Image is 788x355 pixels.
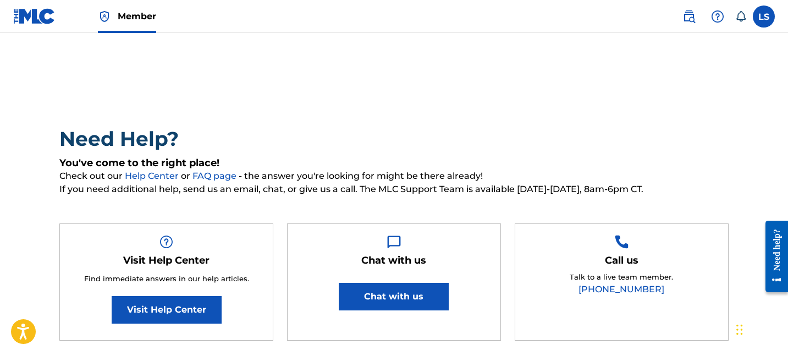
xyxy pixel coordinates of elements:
[682,10,696,23] img: search
[59,170,729,183] span: Check out our or - the answer you're looking for might be there already!
[13,8,56,24] img: MLC Logo
[753,6,775,28] div: User Menu
[578,284,664,294] a: [PHONE_NUMBER]
[98,10,111,23] img: Top Rightsholder
[711,10,724,23] img: help
[387,235,401,249] img: Help Box Image
[757,211,788,302] iframe: Resource Center
[678,6,700,28] a: Public Search
[112,296,222,324] a: Visit Help Center
[707,6,729,28] div: Help
[159,235,173,249] img: Help Box Image
[615,235,629,249] img: Help Box Image
[84,274,249,283] span: Find immediate answers in our help articles.
[570,272,673,283] p: Talk to a live team member.
[59,127,729,151] h2: Need Help?
[605,254,638,267] h5: Call us
[59,157,729,170] h5: You've come to the right place!
[59,183,729,196] span: If you need additional help, send us an email, chat, or give us a call. The MLC Support Team is a...
[118,10,156,23] span: Member
[125,171,181,181] a: Help Center
[735,11,746,22] div: Notifications
[733,302,788,355] iframe: Chat Widget
[339,283,449,310] button: Chat with us
[123,254,210,267] h5: Visit Help Center
[361,254,426,267] h5: Chat with us
[736,313,743,346] div: Drag
[192,171,239,181] a: FAQ page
